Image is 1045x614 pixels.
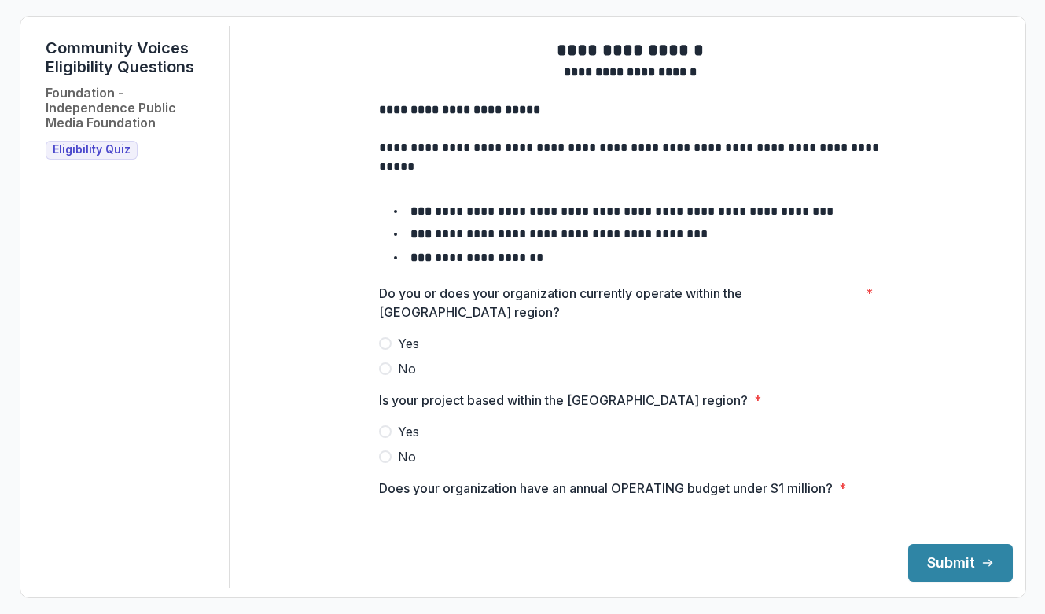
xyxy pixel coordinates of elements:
span: No [398,447,416,466]
p: Is your project based within the [GEOGRAPHIC_DATA] region? [379,391,748,410]
h1: Community Voices Eligibility Questions [46,39,216,76]
p: Do you or does your organization currently operate within the [GEOGRAPHIC_DATA] region? [379,284,859,322]
h2: Foundation - Independence Public Media Foundation [46,86,216,131]
p: Does your organization have an annual OPERATING budget under $1 million? [379,479,833,498]
span: Yes [398,334,419,353]
span: Yes [398,422,419,441]
span: No [398,359,416,378]
button: Submit [908,544,1013,582]
span: Eligibility Quiz [53,143,131,156]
